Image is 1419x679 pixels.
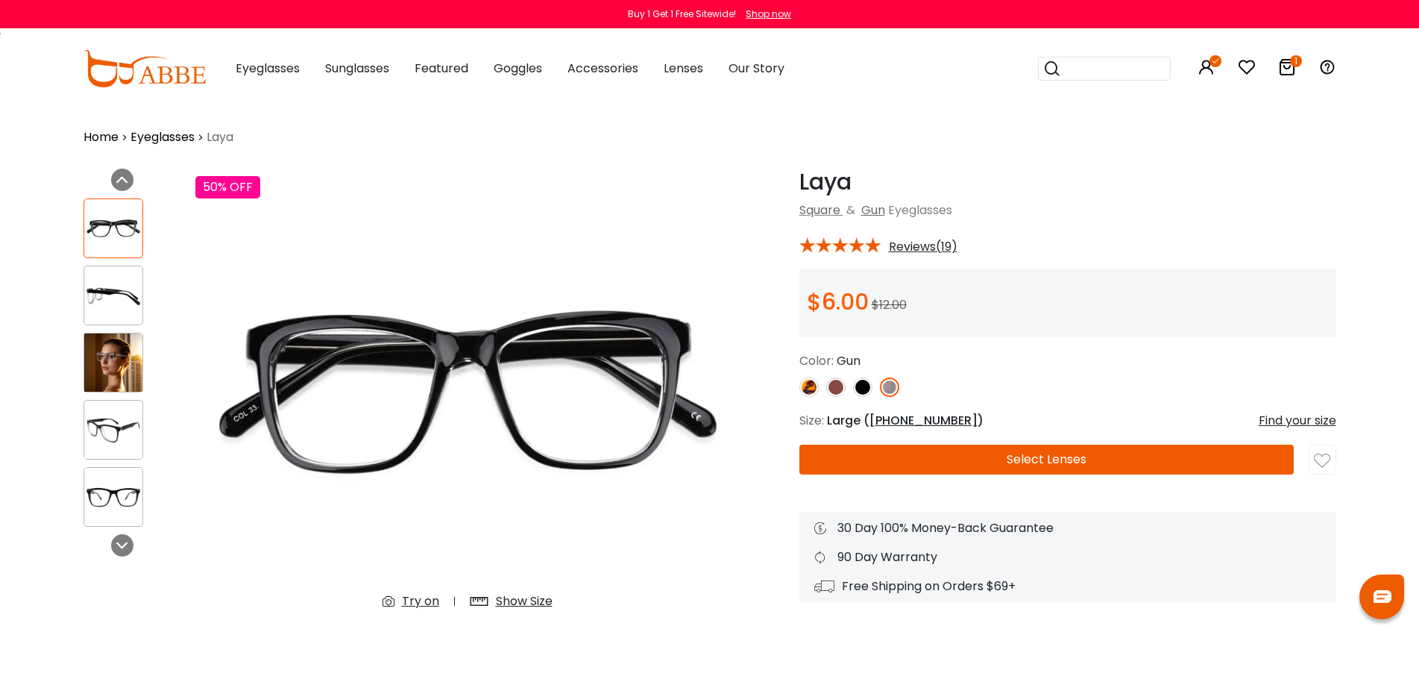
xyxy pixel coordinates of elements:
[1278,61,1296,78] a: 1
[799,352,834,369] span: Color:
[843,201,858,219] span: &
[207,128,233,146] span: Laya
[84,483,142,512] img: Laya Gun Plastic Eyeglasses , UniversalBridgeFit Frames from ABBE Glasses
[130,128,195,146] a: Eyeglasses
[84,281,142,310] img: Laya Gun Plastic Eyeglasses , UniversalBridgeFit Frames from ABBE Glasses
[664,60,703,77] span: Lenses
[1374,590,1391,603] img: chat
[628,7,736,21] div: Buy 1 Get 1 Free Sitewide!
[84,334,142,392] img: Laya Gun Plastic Eyeglasses , UniversalBridgeFit Frames from ABBE Glasses
[814,519,1321,537] div: 30 Day 100% Money-Back Guarantee
[889,240,957,254] span: Reviews(19)
[888,201,952,219] span: Eyeglasses
[1259,412,1336,430] div: Find your size
[84,214,142,243] img: Laya Gun Plastic Eyeglasses , UniversalBridgeFit Frames from ABBE Glasses
[799,169,1336,195] h1: Laya
[1314,453,1330,469] img: like
[869,412,978,429] span: [PHONE_NUMBER]
[567,60,638,77] span: Accessories
[1290,55,1302,67] i: 1
[496,592,553,610] div: Show Size
[799,201,840,219] a: Square
[814,548,1321,566] div: 90 Day Warranty
[325,60,389,77] span: Sunglasses
[494,60,542,77] span: Goggles
[799,445,1294,475] button: Select Lenses
[827,412,984,429] span: Large ( )
[84,128,119,146] a: Home
[872,296,907,313] span: $12.00
[236,60,300,77] span: Eyeglasses
[807,286,869,318] span: $6.00
[402,592,439,610] div: Try on
[729,60,784,77] span: Our Story
[738,7,791,20] a: Shop now
[799,412,824,429] span: Size:
[837,352,860,369] span: Gun
[84,50,206,87] img: abbeglasses.com
[195,169,740,622] img: Laya Gun Plastic Eyeglasses , UniversalBridgeFit Frames from ABBE Glasses
[84,416,142,445] img: Laya Gun Plastic Eyeglasses , UniversalBridgeFit Frames from ABBE Glasses
[746,7,791,21] div: Shop now
[415,60,468,77] span: Featured
[814,578,1321,595] div: Free Shipping on Orders $69+
[195,176,260,198] div: 50% OFF
[861,201,885,219] a: Gun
